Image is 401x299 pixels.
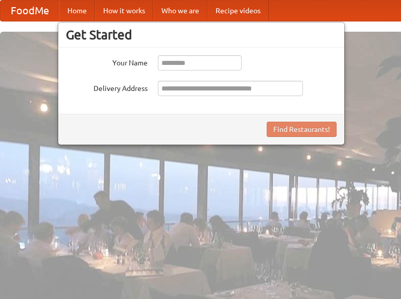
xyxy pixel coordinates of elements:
[207,1,269,21] a: Recipe videos
[66,81,148,94] label: Delivery Address
[59,1,95,21] a: Home
[267,122,337,137] button: Find Restaurants!
[153,1,207,21] a: Who we are
[66,55,148,68] label: Your Name
[1,1,59,21] a: FoodMe
[95,1,153,21] a: How it works
[66,27,337,42] h3: Get Started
